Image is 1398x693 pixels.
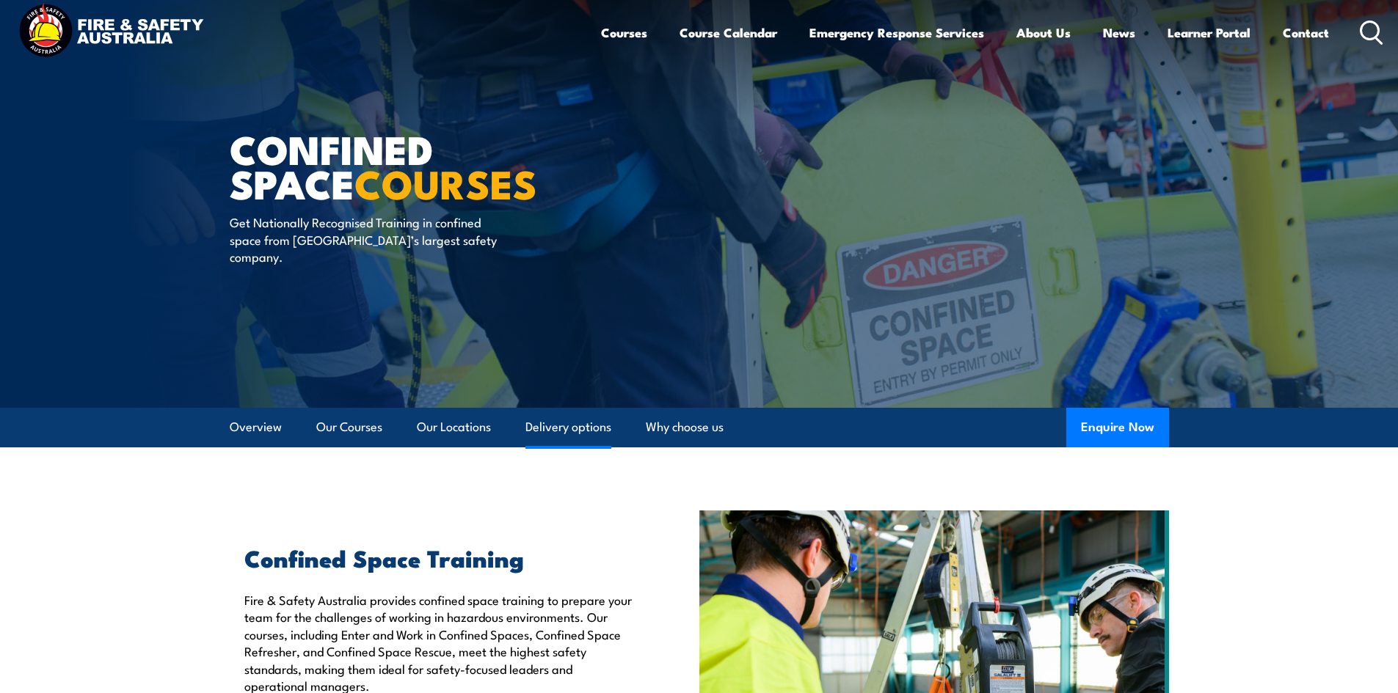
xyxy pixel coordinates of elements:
[646,408,724,447] a: Why choose us
[354,152,537,213] strong: COURSES
[230,131,592,199] h1: Confined Space
[230,213,498,265] p: Get Nationally Recognised Training in confined space from [GEOGRAPHIC_DATA]’s largest safety comp...
[1066,408,1169,447] button: Enquire Now
[230,408,282,447] a: Overview
[680,13,777,52] a: Course Calendar
[601,13,647,52] a: Courses
[1103,13,1135,52] a: News
[417,408,491,447] a: Our Locations
[525,408,611,447] a: Delivery options
[244,547,632,568] h2: Confined Space Training
[809,13,984,52] a: Emergency Response Services
[1283,13,1329,52] a: Contact
[316,408,382,447] a: Our Courses
[1168,13,1250,52] a: Learner Portal
[1016,13,1071,52] a: About Us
